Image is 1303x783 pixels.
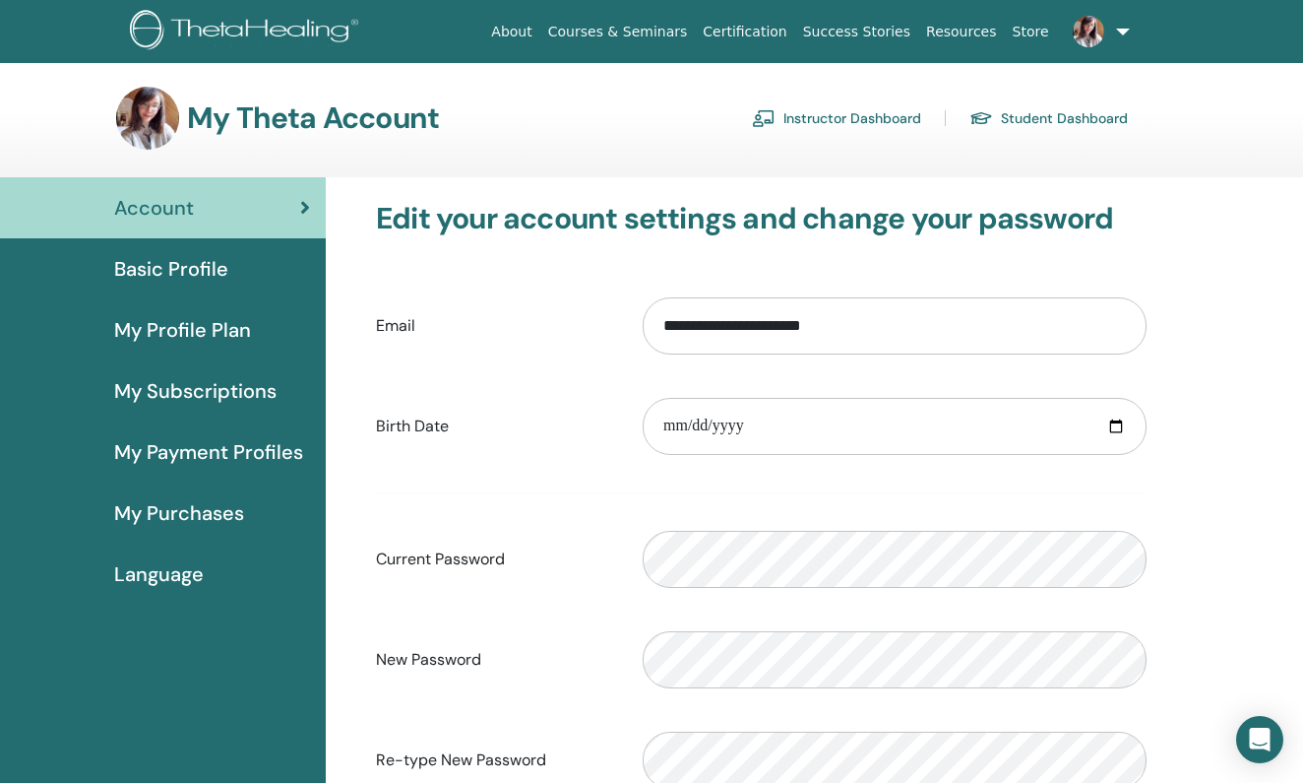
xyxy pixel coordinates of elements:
[361,641,628,679] label: New Password
[361,541,628,578] label: Current Password
[116,87,179,150] img: default.jpg
[969,102,1128,134] a: Student Dashboard
[114,254,228,284] span: Basic Profile
[114,559,204,589] span: Language
[483,14,539,50] a: About
[695,14,794,50] a: Certification
[114,193,194,223] span: Account
[114,498,244,528] span: My Purchases
[187,100,439,136] h3: My Theta Account
[540,14,696,50] a: Courses & Seminars
[1236,716,1283,763] div: Open Intercom Messenger
[752,109,776,127] img: chalkboard-teacher.svg
[114,315,251,345] span: My Profile Plan
[795,14,918,50] a: Success Stories
[969,110,993,127] img: graduation-cap.svg
[114,376,277,406] span: My Subscriptions
[361,307,628,345] label: Email
[376,201,1147,236] h3: Edit your account settings and change your password
[1005,14,1057,50] a: Store
[114,437,303,467] span: My Payment Profiles
[361,408,628,445] label: Birth Date
[361,742,628,779] label: Re-type New Password
[1073,16,1104,47] img: default.jpg
[918,14,1005,50] a: Resources
[752,102,921,134] a: Instructor Dashboard
[130,10,365,54] img: logo.png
